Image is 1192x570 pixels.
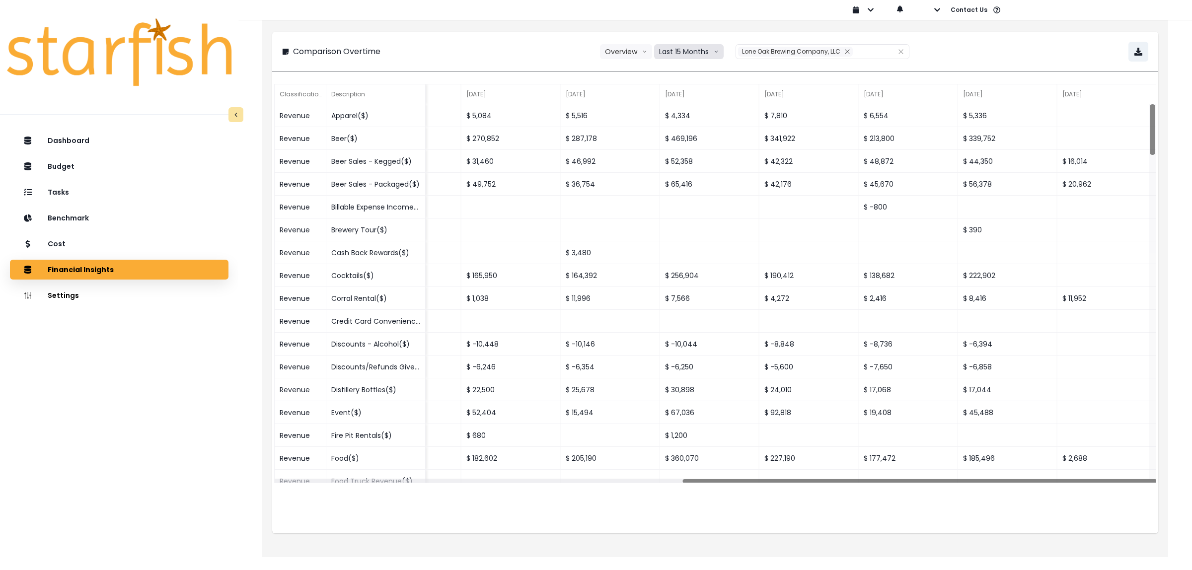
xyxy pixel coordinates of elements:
div: Discounts - Alcohol($) [326,333,426,356]
p: Budget [48,162,74,171]
div: $ 164,392 [561,264,660,287]
div: $ -6,394 [958,333,1057,356]
svg: arrow down line [642,47,647,57]
button: Dashboard [10,131,228,150]
div: $ 680 [461,424,561,447]
div: $ 42,322 [759,150,859,173]
div: $ 205,190 [561,447,660,470]
div: $ -800 [859,196,958,218]
button: Financial Insights [10,260,228,280]
div: $ 45,488 [958,401,1057,424]
div: $ 7,810 [759,104,859,127]
div: $ 8,416 [958,287,1057,310]
svg: arrow down line [714,47,719,57]
div: $ 30,898 [660,378,759,401]
div: $ -8,848 [759,333,859,356]
div: $ 67,036 [660,401,759,424]
div: Revenue [275,196,326,218]
div: $ 5,084 [461,104,561,127]
div: $ 177,472 [859,447,958,470]
div: $ -6,246 [461,356,561,378]
div: $ 165,950 [461,264,561,287]
div: [DATE] [1057,84,1157,104]
div: Lone Oak Brewing Company, LLC [738,47,853,57]
div: Revenue [275,424,326,447]
div: $ 42,176 [759,173,859,196]
div: $ 52,404 [461,401,561,424]
div: $ 48,872 [859,150,958,173]
div: $ 16,014 [1057,150,1157,173]
div: Fire Pit Rentals($) [326,424,426,447]
p: Comparison Overtime [293,46,380,58]
span: Lone Oak Brewing Company, LLC [742,47,840,56]
div: [DATE] [461,84,561,104]
div: Revenue [275,470,326,493]
div: Credit Card Convenience Fee($) [326,310,426,333]
div: $ -7,650 [859,356,958,378]
p: Benchmark [48,214,89,222]
div: $ 138,682 [859,264,958,287]
div: $ 20,962 [1057,173,1157,196]
div: $ 227,190 [759,447,859,470]
div: Cocktails($) [326,264,426,287]
div: $ -10,146 [561,333,660,356]
div: $ -6,354 [561,356,660,378]
div: $ 2,688 [1057,447,1157,470]
div: $ 5,336 [958,104,1057,127]
div: [DATE] [660,84,759,104]
p: Cost [48,240,66,248]
div: $ 182,602 [461,447,561,470]
div: $ 11,952 [1057,287,1157,310]
div: $ 52,358 [660,150,759,173]
div: $ 360,070 [660,447,759,470]
div: [DATE] [958,84,1057,104]
div: $ -6,250 [660,356,759,378]
div: $ 213,800 [859,127,958,150]
div: Revenue [275,150,326,173]
p: Tasks [48,188,69,197]
div: $ 4,272 [759,287,859,310]
div: [DATE] [759,84,859,104]
div: $ 44,350 [958,150,1057,173]
div: Revenue [275,447,326,470]
div: $ 341,922 [759,127,859,150]
button: Last 15 Monthsarrow down line [654,44,724,59]
div: $ 65,416 [660,173,759,196]
div: Revenue [275,264,326,287]
div: $ 222,902 [958,264,1057,287]
div: Revenue [275,127,326,150]
div: Cash Back Rewards($) [326,241,426,264]
div: $ 15,494 [561,401,660,424]
div: $ 11,996 [561,287,660,310]
div: $ 7,566 [660,287,759,310]
div: $ 19,408 [859,401,958,424]
div: Beer Sales - Kegged($) [326,150,426,173]
div: $ -10,044 [660,333,759,356]
div: Food($) [326,447,426,470]
div: Revenue [275,241,326,264]
div: Revenue [275,356,326,378]
div: Revenue [275,104,326,127]
div: Revenue [275,401,326,424]
button: Settings [10,285,228,305]
div: Revenue [275,173,326,196]
div: Classification [275,84,326,104]
div: $ 36,754 [561,173,660,196]
div: $ 339,752 [958,127,1057,150]
button: Benchmark [10,208,228,228]
div: Discounts/Refunds Given($) [326,356,426,378]
div: Revenue [275,287,326,310]
div: $ 49,752 [461,173,561,196]
div: Description [326,84,426,104]
div: $ 1,200 [660,424,759,447]
div: $ 256,904 [660,264,759,287]
div: $ 45,670 [859,173,958,196]
div: [DATE] [859,84,958,104]
div: $ 24,010 [759,378,859,401]
button: Budget [10,156,228,176]
button: Remove [842,47,853,57]
div: Revenue [275,333,326,356]
div: $ 56,378 [958,173,1057,196]
div: Revenue [275,218,326,241]
div: Apparel($) [326,104,426,127]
